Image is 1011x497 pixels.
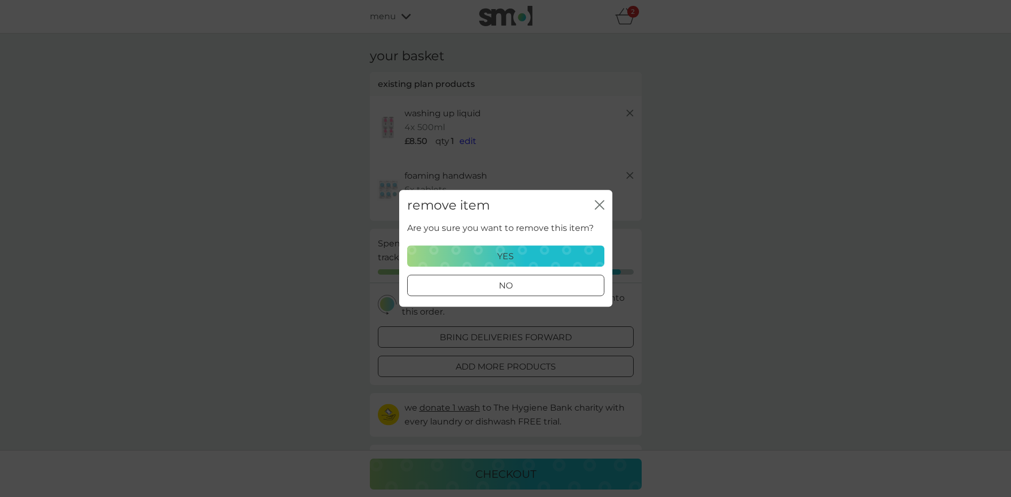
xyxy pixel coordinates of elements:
button: no [407,275,604,296]
p: yes [497,250,514,263]
button: close [595,200,604,211]
button: yes [407,246,604,267]
p: no [499,279,513,293]
h2: remove item [407,198,490,213]
p: Are you sure you want to remove this item? [407,221,594,235]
